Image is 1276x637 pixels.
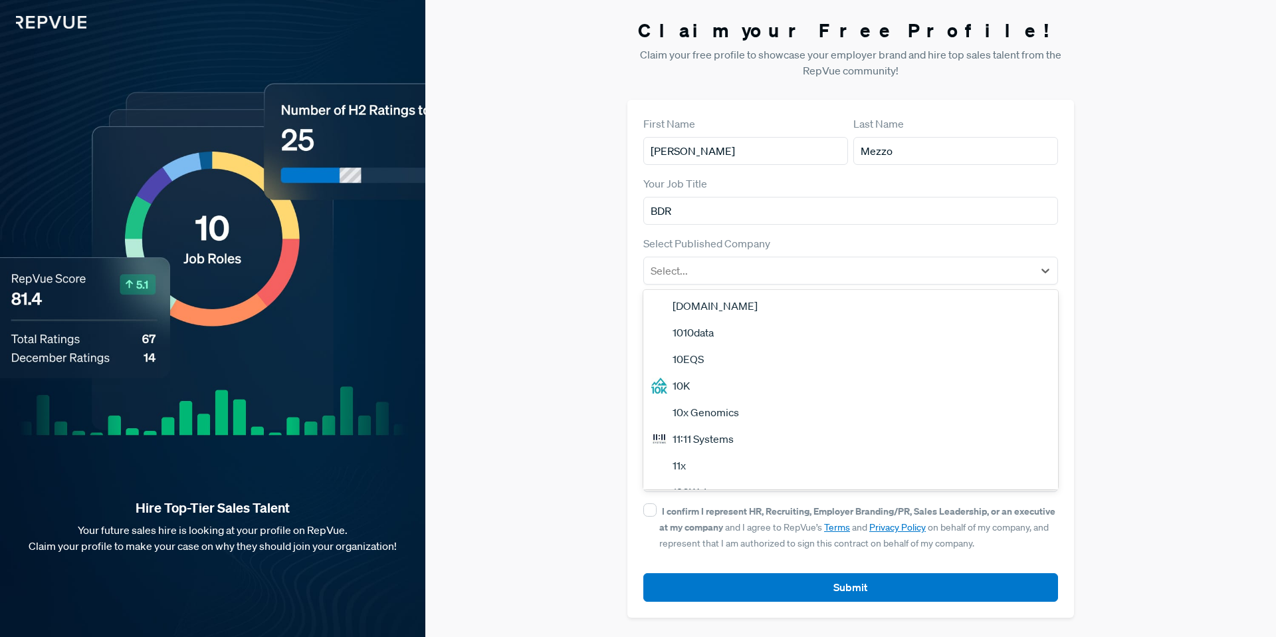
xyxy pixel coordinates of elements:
label: First Name [643,116,695,132]
div: [DOMAIN_NAME] [643,293,1058,319]
strong: I confirm I represent HR, Recruiting, Employer Branding/PR, Sales Leadership, or an executive at ... [659,505,1055,533]
img: 120Water [651,484,667,500]
div: 120Water [643,479,1058,505]
label: Your Job Title [643,176,707,191]
input: Last Name [853,137,1058,165]
img: 10x Genomics [651,404,667,420]
img: 11:11 Systems [651,431,667,447]
label: Last Name [853,116,904,132]
img: 11x [651,457,667,473]
img: 1000Bulbs.com [651,298,667,314]
label: Select Published Company [643,235,770,251]
div: 11:11 Systems [643,426,1058,452]
input: First Name [643,137,848,165]
input: Title [643,197,1058,225]
div: 11x [643,452,1058,479]
strong: Hire Top-Tier Sales Talent [21,499,404,517]
a: Privacy Policy [869,521,926,533]
div: 10EQS [643,346,1058,372]
p: Your future sales hire is looking at your profile on RepVue. Claim your profile to make your case... [21,522,404,554]
div: 10K [643,372,1058,399]
div: 1010data [643,319,1058,346]
img: 10K [651,378,667,394]
h3: Claim your Free Profile! [627,19,1074,42]
div: 10x Genomics [643,399,1058,426]
img: 1010data [651,324,667,340]
button: Submit [643,573,1058,602]
span: and I agree to RepVue’s and on behalf of my company, and represent that I am authorized to sign t... [659,505,1055,549]
a: Terms [824,521,850,533]
img: 10EQS [651,351,667,367]
p: Claim your free profile to showcase your employer brand and hire top sales talent from the RepVue... [627,47,1074,78]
